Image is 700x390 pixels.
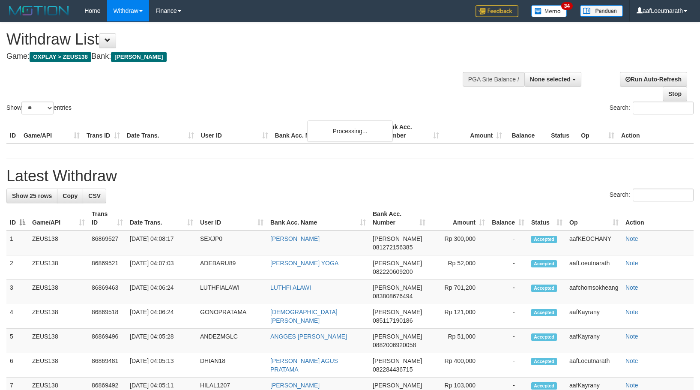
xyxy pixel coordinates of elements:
span: Copy [63,192,78,199]
td: 86869518 [88,304,126,329]
span: Show 25 rows [12,192,52,199]
th: Date Trans.: activate to sort column ascending [126,206,197,231]
th: ID [6,119,20,144]
a: CSV [83,189,106,203]
a: Note [625,382,638,389]
span: Copy 0882006920058 to clipboard [373,342,416,348]
a: Note [625,260,638,267]
span: [PERSON_NAME] [373,284,422,291]
span: [PERSON_NAME] [373,333,422,340]
td: aafKEOCHANY [566,231,622,255]
th: User ID: activate to sort column ascending [197,206,267,231]
td: Rp 51,000 [429,329,488,353]
th: User ID [197,119,272,144]
span: Copy 085117190186 to clipboard [373,317,413,324]
td: [DATE] 04:06:24 [126,280,197,304]
span: Accepted [531,260,557,267]
span: OXPLAY > ZEUS138 [30,52,91,62]
h1: Withdraw List [6,31,458,48]
span: [PERSON_NAME] [373,235,422,242]
td: aafKayrany [566,304,622,329]
th: Op [577,119,618,144]
td: - [488,329,528,353]
td: 6 [6,353,29,378]
td: [DATE] 04:05:28 [126,329,197,353]
td: SEXJP0 [197,231,267,255]
td: 86869496 [88,329,126,353]
td: 1 [6,231,29,255]
td: [DATE] 04:08:17 [126,231,197,255]
td: 86869481 [88,353,126,378]
img: Button%20Memo.svg [531,5,567,17]
th: Bank Acc. Name: activate to sort column ascending [267,206,369,231]
a: LUTHFI ALAWI [270,284,311,291]
div: Processing... [307,120,393,142]
span: Accepted [531,309,557,316]
td: 86869463 [88,280,126,304]
th: Balance: activate to sort column ascending [488,206,528,231]
span: [PERSON_NAME] [373,309,422,315]
a: Note [625,333,638,340]
span: [PERSON_NAME] [111,52,166,62]
td: 4 [6,304,29,329]
input: Search: [633,102,694,114]
label: Show entries [6,102,72,114]
td: - [488,255,528,280]
td: Rp 701,200 [429,280,488,304]
td: 86869527 [88,231,126,255]
td: aafLoeutnarath [566,353,622,378]
td: ADEBARU89 [197,255,267,280]
th: Amount [443,119,506,144]
td: LUTHFIALAWI [197,280,267,304]
span: 34 [561,2,573,10]
a: [DEMOGRAPHIC_DATA][PERSON_NAME] [270,309,338,324]
div: PGA Site Balance / [463,72,524,87]
span: None selected [530,76,571,83]
a: Note [625,357,638,364]
td: aafLoeutnarath [566,255,622,280]
a: [PERSON_NAME] [270,382,320,389]
a: Copy [57,189,83,203]
a: Note [625,309,638,315]
td: ZEUS138 [29,304,88,329]
td: aafchomsokheang [566,280,622,304]
span: CSV [88,192,101,199]
td: - [488,280,528,304]
td: - [488,304,528,329]
th: Balance [506,119,547,144]
a: Note [625,284,638,291]
td: Rp 121,000 [429,304,488,329]
img: panduan.png [580,5,623,17]
th: Date Trans. [123,119,197,144]
a: [PERSON_NAME] YOGA [270,260,338,267]
th: Status: activate to sort column ascending [528,206,566,231]
th: Bank Acc. Number: activate to sort column ascending [369,206,429,231]
th: Amount: activate to sort column ascending [429,206,488,231]
h1: Latest Withdraw [6,168,694,185]
th: Trans ID [83,119,123,144]
button: None selected [524,72,581,87]
span: Accepted [531,358,557,365]
td: aafKayrany [566,329,622,353]
td: Rp 52,000 [429,255,488,280]
span: [PERSON_NAME] [373,382,422,389]
a: Stop [663,87,687,101]
th: Bank Acc. Name [272,119,380,144]
td: 5 [6,329,29,353]
td: [DATE] 04:05:13 [126,353,197,378]
td: [DATE] 04:07:03 [126,255,197,280]
td: Rp 300,000 [429,231,488,255]
th: Action [618,119,694,144]
img: MOTION_logo.png [6,4,72,17]
th: Trans ID: activate to sort column ascending [88,206,126,231]
label: Search: [610,102,694,114]
a: Show 25 rows [6,189,57,203]
a: Run Auto-Refresh [620,72,687,87]
td: ZEUS138 [29,255,88,280]
img: Feedback.jpg [476,5,518,17]
a: ANGGES [PERSON_NAME] [270,333,347,340]
td: - [488,231,528,255]
span: Copy 082284436715 to clipboard [373,366,413,373]
select: Showentries [21,102,54,114]
h4: Game: Bank: [6,52,458,61]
